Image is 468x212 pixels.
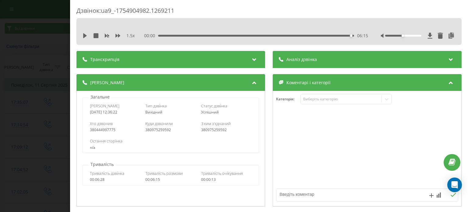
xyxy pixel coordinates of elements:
[146,128,197,132] div: 380975259592
[402,34,404,37] div: Accessibility label
[146,103,167,109] span: Тип дзвінка
[90,138,122,144] span: Остання сторінка
[146,178,197,182] div: 00:06:15
[350,34,353,37] div: Accessibility label
[201,178,252,182] div: 00:00:13
[76,6,462,18] div: Дзвінок : ua9_-1754904982.1269211
[90,128,141,132] div: 380444997775
[201,121,231,126] span: З ким з'єднаний
[146,121,173,126] span: Куди дзвонили
[357,33,368,39] span: 06:15
[90,103,119,109] span: [PERSON_NAME]
[287,80,331,86] span: Коментарі і категорії
[287,56,317,63] span: Аналіз дзвінка
[90,146,252,150] div: n/a
[90,178,141,182] div: 00:06:28
[276,97,301,101] h4: Категорія :
[90,121,113,126] span: Хто дзвонив
[201,110,219,115] span: Успішний
[90,56,119,63] span: Транскрипція
[447,178,462,192] div: Open Intercom Messenger
[144,33,158,39] span: 00:00
[201,128,252,132] div: 380975259592
[90,80,124,86] span: [PERSON_NAME]
[90,171,124,176] span: Тривалість дзвінка
[89,161,115,167] p: Тривалість
[146,171,183,176] span: Тривалість розмови
[89,94,111,100] p: Загальне
[126,33,135,39] span: 1.5 x
[201,103,227,109] span: Статус дзвінка
[146,110,163,115] span: Вихідний
[90,110,141,114] div: [DATE] 12:36:22
[201,171,243,176] span: Тривалість очікування
[303,97,379,102] div: Виберіть категорію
